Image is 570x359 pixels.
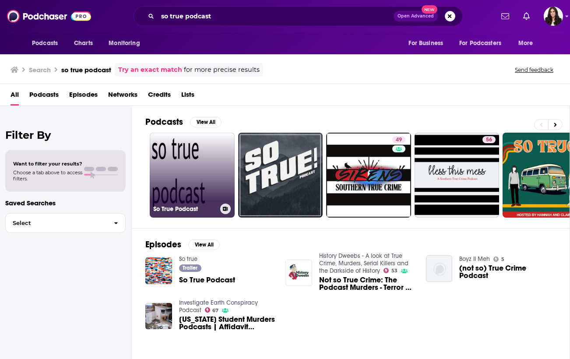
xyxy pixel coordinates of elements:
a: So true [179,255,197,263]
h2: Episodes [145,239,181,250]
span: Logged in as RebeccaShapiro [544,7,563,26]
h3: So True Podcast [153,205,217,213]
a: Show notifications dropdown [498,9,513,24]
span: 53 [391,269,398,273]
button: open menu [402,35,454,52]
span: New [422,5,437,14]
input: Search podcasts, credits, & more... [158,9,394,23]
button: View All [188,239,220,250]
a: Boyz II Meh [459,255,490,263]
img: Not so True Crime: The Podcast Murders - Terror at TimmyCon [285,260,312,286]
a: Networks [108,88,137,106]
h3: so true podcast [61,66,111,74]
a: 56 [415,133,500,218]
img: (not so) True Crime Podcast [426,255,453,282]
a: Show notifications dropdown [520,9,533,24]
span: Open Advanced [398,14,434,18]
a: All [11,88,19,106]
span: Podcasts [32,37,58,49]
a: Podcasts [29,88,59,106]
span: Charts [74,37,93,49]
a: 67 [205,307,219,313]
h2: Filter By [5,129,126,141]
img: So True Podcast [145,257,172,284]
button: open menu [102,35,151,52]
span: Want to filter your results? [13,161,82,167]
a: So True Podcast [150,133,235,218]
button: Select [5,213,126,233]
a: 49 [392,136,405,143]
span: 67 [212,309,218,313]
button: View All [190,117,222,127]
a: Episodes [69,88,98,106]
a: Investigate Earth Conspiracy Podcast [179,299,258,314]
a: So True Podcast [179,276,235,284]
button: Open AdvancedNew [394,11,438,21]
a: 5 [493,257,504,262]
span: 56 [486,136,492,144]
span: [US_STATE] Student Murders Podcasts | Affidavit Breakdown | So Many Questions True Crime Podcast [179,316,275,331]
button: open menu [512,35,544,52]
h2: Podcasts [145,116,183,127]
span: Trailer [183,265,197,271]
a: History Dweebs - A look at True Crime, Murders, Serial Killers and the Darkside of History [319,252,408,275]
span: More [518,37,533,49]
div: Search podcasts, credits, & more... [134,6,463,26]
span: 5 [501,257,504,261]
a: PodcastsView All [145,116,222,127]
a: Charts [68,35,98,52]
a: Credits [148,88,171,106]
a: 49 [326,133,411,218]
a: Idaho Student Murders Podcasts | Affidavit Breakdown | So Many Questions True Crime Podcast [179,316,275,331]
img: Podchaser - Follow, Share and Rate Podcasts [7,8,91,25]
a: Lists [181,88,194,106]
span: For Podcasters [459,37,501,49]
a: Not so True Crime: The Podcast Murders - Terror at TimmyCon [319,276,415,291]
p: Saved Searches [5,199,126,207]
h3: Search [29,66,51,74]
span: 49 [396,136,402,144]
span: for more precise results [184,65,260,75]
a: EpisodesView All [145,239,220,250]
a: 53 [384,268,398,273]
button: open menu [454,35,514,52]
button: Send feedback [512,66,556,74]
a: Try an exact match [118,65,182,75]
span: For Business [408,37,443,49]
span: Monitoring [109,37,140,49]
span: Select [6,220,107,226]
img: Idaho Student Murders Podcasts | Affidavit Breakdown | So Many Questions True Crime Podcast [145,303,172,330]
a: (not so) True Crime Podcast [459,264,556,279]
span: Choose a tab above to access filters. [13,169,82,182]
a: 56 [482,136,496,143]
button: open menu [26,35,69,52]
button: Show profile menu [544,7,563,26]
img: User Profile [544,7,563,26]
